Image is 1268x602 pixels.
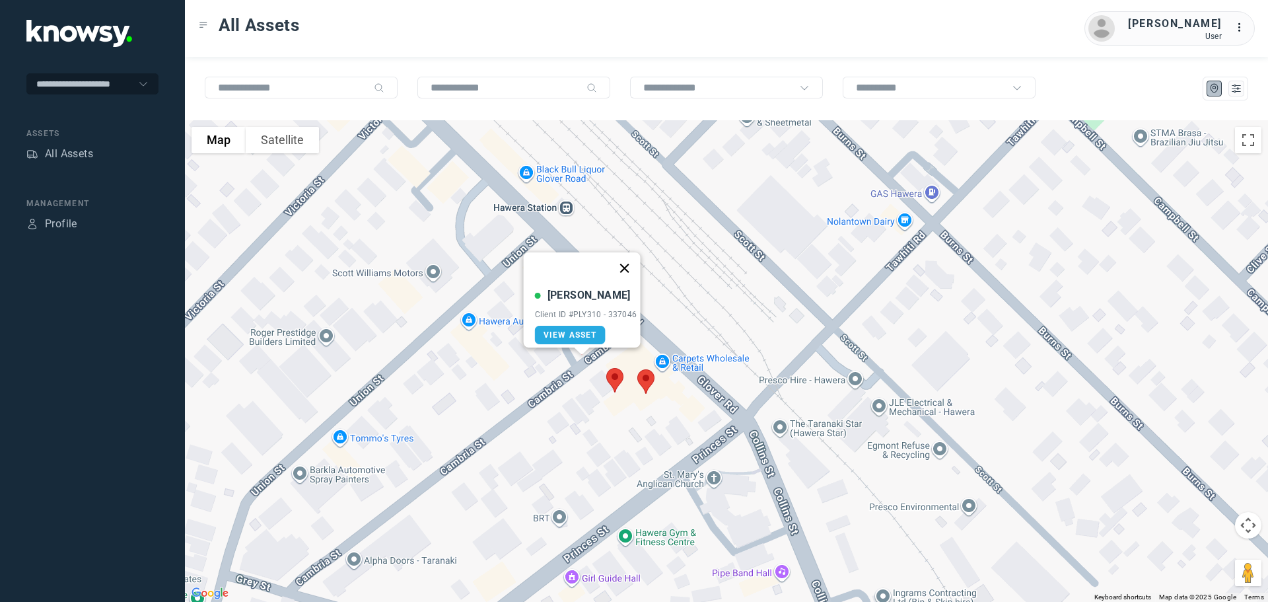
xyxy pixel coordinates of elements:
[535,310,637,319] div: Client ID #PLY310 - 337046
[26,148,38,160] div: Assets
[246,127,319,153] button: Show satellite imagery
[199,20,208,30] div: Toggle Menu
[1235,127,1261,153] button: Toggle fullscreen view
[544,330,597,340] span: View Asset
[1235,20,1251,36] div: :
[26,128,158,139] div: Assets
[1244,593,1264,601] a: Terms
[1236,22,1249,32] tspan: ...
[374,83,384,93] div: Search
[26,218,38,230] div: Profile
[1094,593,1151,602] button: Keyboard shortcuts
[219,13,300,37] span: All Assets
[26,20,132,47] img: Application Logo
[608,252,640,284] button: Close
[45,146,93,162] div: All Assets
[26,146,93,162] a: AssetsAll Assets
[26,198,158,209] div: Management
[586,83,597,93] div: Search
[1128,32,1222,41] div: User
[188,585,232,602] a: Open this area in Google Maps (opens a new window)
[535,326,606,344] a: View Asset
[1209,83,1220,94] div: Map
[45,216,77,232] div: Profile
[26,216,77,232] a: ProfileProfile
[1230,83,1242,94] div: List
[1128,16,1222,32] div: [PERSON_NAME]
[192,127,246,153] button: Show street map
[1088,15,1115,42] img: avatar.png
[1159,593,1236,601] span: Map data ©2025 Google
[547,287,631,303] div: [PERSON_NAME]
[1235,20,1251,38] div: :
[188,585,232,602] img: Google
[1235,560,1261,586] button: Drag Pegman onto the map to open Street View
[1235,512,1261,539] button: Map camera controls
